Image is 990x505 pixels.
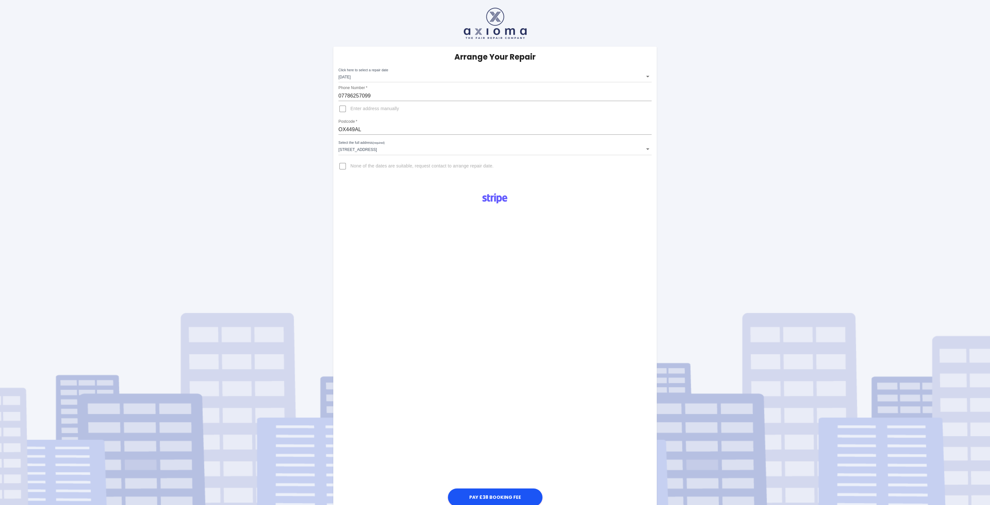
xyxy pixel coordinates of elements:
[338,140,385,145] label: Select the full address
[479,191,511,206] img: Logo
[350,106,399,112] span: Enter address manually
[338,71,652,82] div: [DATE]
[446,208,543,487] iframe: Secure payment input frame
[464,8,527,39] img: axioma
[350,163,494,169] span: None of the dates are suitable, request contact to arrange repair date.
[338,119,357,124] label: Postcode
[338,85,367,91] label: Phone Number
[454,52,536,62] h5: Arrange Your Repair
[373,142,385,144] small: (required)
[338,143,652,155] div: [STREET_ADDRESS]
[338,68,388,73] label: Click here to select a repair date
